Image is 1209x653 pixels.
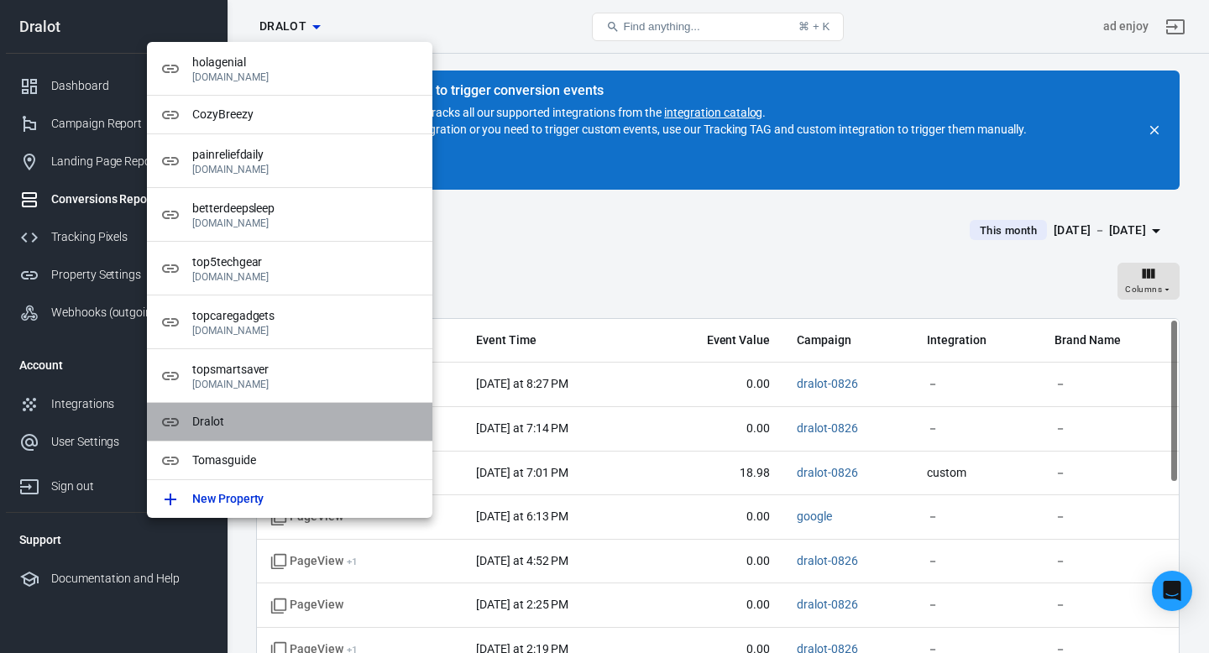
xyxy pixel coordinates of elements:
[192,452,419,469] span: Tomasguide
[147,188,432,242] div: betterdeepsleep[DOMAIN_NAME]
[192,54,419,71] span: holagenial
[192,200,419,217] span: betterdeepsleep
[192,146,419,164] span: painreliefdaily
[192,490,264,508] p: New Property
[1152,571,1192,611] div: Open Intercom Messenger
[192,271,419,283] p: [DOMAIN_NAME]
[192,164,419,175] p: [DOMAIN_NAME]
[192,106,419,123] span: CozyBreezy
[147,242,432,295] div: top5techgear[DOMAIN_NAME]
[147,134,432,188] div: painreliefdaily[DOMAIN_NAME]
[192,325,419,337] p: [DOMAIN_NAME]
[192,217,419,229] p: [DOMAIN_NAME]
[147,480,432,518] a: New Property
[192,307,419,325] span: topcaregadgets
[192,361,419,379] span: topsmartsaver
[147,349,432,403] div: topsmartsaver[DOMAIN_NAME]
[192,71,419,83] p: [DOMAIN_NAME]
[147,295,432,349] div: topcaregadgets[DOMAIN_NAME]
[147,96,432,134] div: CozyBreezy
[192,413,419,431] span: Dralot
[147,441,432,480] div: Tomasguide
[192,253,419,271] span: top5techgear
[147,42,432,96] div: holagenial[DOMAIN_NAME]
[147,403,432,441] div: Dralot
[192,379,419,390] p: [DOMAIN_NAME]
